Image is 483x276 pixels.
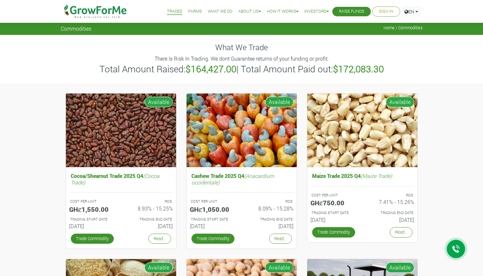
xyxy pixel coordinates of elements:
h5: Cocoa/Shearnut Trade 2025 Q4 [69,171,173,187]
img: growforme image [307,94,417,167]
span: Available [386,97,414,107]
a: Trades [167,8,182,15]
i: (Anacardium occidentale) [191,172,274,185]
p: COST PER UNIT [70,199,115,204]
h6: [DATE] [126,223,173,229]
a: Raise Funds [339,8,364,15]
p: Estimated Trading End Date [127,217,172,222]
p: Estimated Trading Start Date [191,217,236,222]
p: ROS [248,199,293,204]
a: Trade Commodity [71,234,114,244]
h6: [DATE] [69,223,116,229]
p: Estimated Trading Start Date [311,210,356,216]
b: $164,427.00 [186,63,236,75]
a: About Us [238,8,261,15]
p: ROS [368,193,413,198]
h5: GHȼ750.00 [310,199,357,207]
a: Read... [269,234,292,244]
a: EN [401,7,421,17]
span: Available [265,97,294,107]
a: Farms [188,8,202,15]
h6: 8.09% - 15.28% [247,205,294,211]
span: Available [386,262,414,273]
p: Estimated Trading End Date [248,217,293,222]
span: Available [144,97,173,107]
p: COST PER UNIT [311,193,356,198]
h5: Maize Trade 2025 Q4 [310,171,414,181]
h4: What We Trade [61,43,423,52]
a: Read... [148,234,171,244]
p: There Is Risk In Trading. We dont Guarantee returns of your funding or profit. [62,55,422,63]
i: (Cocoa Trade) [71,172,159,185]
b: $172,083.30 [333,63,384,75]
a: Read... [390,227,413,237]
p: ROS [127,199,172,204]
h6: [DATE] [367,217,414,223]
h5: Cashew Trade 2025 Q4 [190,171,294,187]
a: Sign In [379,8,393,15]
a: Investors [304,8,329,15]
img: growforme image [187,94,297,167]
span: Available [265,262,294,273]
a: How it Works [267,8,298,15]
p: COST PER UNIT [191,199,236,204]
a: What We Do [208,8,233,15]
p: Estimated Trading End Date [368,210,413,216]
img: growforme image [66,94,176,167]
h3: Total Amount Raised: | Total Amount Paid out: [62,64,422,75]
span: Available [144,262,173,273]
h6: 7.41% - 15.26% [367,199,414,205]
span: Home / Commodities [384,25,423,30]
h5: GHȼ1,050.00 [190,205,237,213]
a: Trade Commodity [312,227,355,237]
h6: [DATE] [247,223,294,229]
a: Cocoa/Shearnut Trade 2025 Q4(Cocoa Trade) COST PER UNIT GHȼ1,550.00 ROS 8.93% - 15.25% TRADING ST... [69,171,173,232]
p: Estimated Trading Start Date [70,217,115,222]
i: (Maize Trade) [361,172,392,179]
h6: [DATE] [190,223,237,229]
span: Commodities [61,25,91,32]
a: Maize Trade 2025 Q4(Maize Trade) COST PER UNIT GHȼ750.00 ROS 7.41% - 15.26% TRADING START DATE [D... [310,171,414,225]
a: Trade Commodity [191,234,234,244]
h6: 8.93% - 15.25% [126,205,173,211]
h6: [DATE] [310,217,357,223]
a: Cashew Trade 2025 Q4(Anacardium occidentale) COST PER UNIT GHȼ1,050.00 ROS 8.09% - 15.28% TRADING... [190,171,294,232]
h5: GHȼ1,550.00 [69,205,116,213]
